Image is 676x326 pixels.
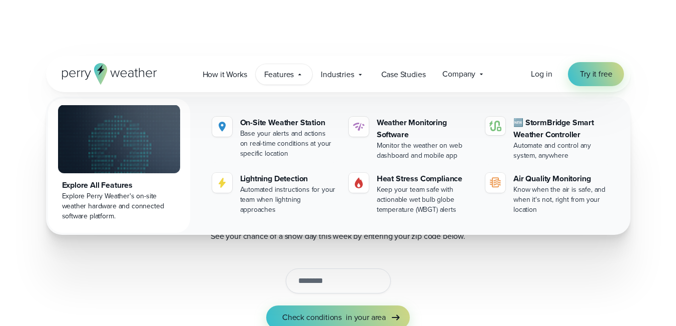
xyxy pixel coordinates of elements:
div: Know when the air is safe, and when it's not, right from your location [513,185,610,215]
img: software-icon.svg [353,121,365,133]
span: Check conditions [282,311,342,323]
img: lightning-icon.svg [216,177,228,189]
a: Log in [531,68,552,80]
div: Air Quality Monitoring [513,173,610,185]
div: Heat Stress Compliance [377,173,473,185]
img: Gas.svg [353,177,365,189]
a: Weather Monitoring Software Monitor the weather on web dashboard and mobile app [345,113,477,165]
div: Automate and control any system, anywhere [513,141,610,161]
div: Explore All Features [62,179,176,191]
a: Lightning Detection Automated instructions for your team when lightning approaches [208,169,341,219]
span: Industries [321,69,354,81]
a: Case Studies [373,64,434,85]
div: Automated instructions for your team when lightning approaches [240,185,337,215]
div: Weather Monitoring Software [377,117,473,141]
img: Location.svg [216,121,228,133]
div: Monitor the weather on web dashboard and mobile app [377,141,473,161]
span: Try it free [580,68,612,80]
a: Air Quality Monitoring Know when the air is safe, and when it's not, right from your location [481,169,614,219]
div: Explore Perry Weather's on-site weather hardware and connected software platform. [62,191,176,221]
div: Keep your team safe with actionable wet bulb globe temperature (WBGT) alerts [377,185,473,215]
span: Company [442,68,475,80]
span: Case Studies [381,69,426,81]
div: 🆕 StormBridge Smart Weather Controller [513,117,610,141]
a: Heat Stress Compliance Keep your team safe with actionable wet bulb globe temperature (WBGT) alerts [345,169,477,219]
img: stormbridge-icon-V6.svg [489,121,501,131]
span: in your area [346,311,386,323]
span: Features [264,69,294,81]
p: See your chance of a snow day this week by entering your zip code below. [96,230,580,242]
a: Try it free [568,62,624,86]
img: aqi-icon.svg [489,177,501,189]
a: On-Site Weather Station Base your alerts and actions on real-time conditions at your specific loc... [208,113,341,163]
a: How it Works [194,64,256,85]
a: Explore All Features Explore Perry Weather's on-site weather hardware and connected software plat... [48,99,190,233]
div: Base your alerts and actions on real-time conditions at your specific location [240,129,337,159]
div: On-Site Weather Station [240,117,337,129]
span: How it Works [203,69,247,81]
a: 🆕 StormBridge Smart Weather Controller Automate and control any system, anywhere [481,113,614,165]
div: Lightning Detection [240,173,337,185]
